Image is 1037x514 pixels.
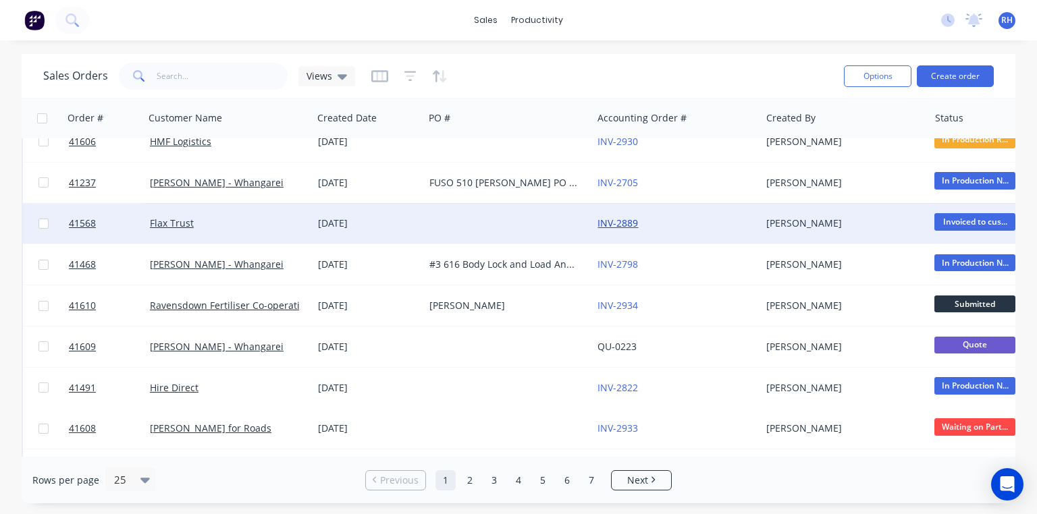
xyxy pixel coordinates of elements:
a: Flax Trust [150,217,194,229]
div: Created Date [317,111,377,125]
a: 41608 [69,408,150,449]
span: Rows per page [32,474,99,487]
div: Order # [68,111,103,125]
span: 41568 [69,217,96,230]
a: 41609 [69,326,150,367]
a: INV-2934 [597,299,638,312]
a: Page 1 is your current page [435,470,456,490]
a: Hire Direct [150,381,198,394]
div: sales [467,10,504,30]
h1: Sales Orders [43,69,108,82]
span: 41491 [69,381,96,395]
a: [PERSON_NAME] - Whangarei [150,258,284,270]
div: [PERSON_NAME] [429,299,579,312]
div: [PERSON_NAME] [766,422,916,435]
span: 41237 [69,176,96,190]
a: Page 2 [460,470,480,490]
div: Accounting Order # [597,111,687,125]
div: [DATE] [318,340,419,353]
div: #3 616 Body Lock and Load Anchorage - September [429,258,579,271]
span: RH [1001,14,1013,26]
span: Next [627,474,648,487]
a: INV-2798 [597,258,638,270]
span: 41608 [69,422,96,435]
a: INV-2822 [597,381,638,394]
span: In Production N... [934,172,1015,189]
span: 41610 [69,299,96,312]
a: Page 6 [557,470,577,490]
a: 41491 [69,368,150,408]
div: Open Intercom Messenger [991,468,1023,501]
a: QU-0223 [597,340,637,353]
img: Factory [24,10,45,30]
ul: Pagination [360,470,677,490]
span: Submitted [934,295,1015,312]
div: [PERSON_NAME] [766,135,916,148]
a: 41237 [69,163,150,203]
button: Options [844,65,911,87]
span: 41606 [69,135,96,148]
span: Previous [380,474,419,487]
span: 41468 [69,258,96,271]
a: 41570 [69,449,150,490]
a: [PERSON_NAME] for Roads [150,422,271,434]
div: [DATE] [318,299,419,312]
span: Views [307,69,332,83]
div: Customer Name [149,111,222,125]
a: Page 3 [484,470,504,490]
div: [PERSON_NAME] [766,176,916,190]
span: In Production N... [934,377,1015,394]
a: INV-2930 [597,135,638,148]
div: [DATE] [318,217,419,230]
a: 41568 [69,203,150,244]
div: [DATE] [318,135,419,148]
a: INV-2705 [597,176,638,189]
a: Page 4 [508,470,529,490]
div: [PERSON_NAME] [766,381,916,395]
span: In Production R... [934,132,1015,148]
a: 41468 [69,244,150,285]
a: [PERSON_NAME] - Whangarei [150,340,284,353]
div: [PERSON_NAME] [766,217,916,230]
div: Status [935,111,963,125]
span: Invoiced to cus... [934,213,1015,230]
span: Waiting on Part... [934,418,1015,435]
a: 41610 [69,285,150,326]
div: Created By [766,111,816,125]
div: [PERSON_NAME] [766,258,916,271]
div: productivity [504,10,570,30]
div: [PERSON_NAME] [766,299,916,312]
input: Search... [157,63,288,90]
a: HMF Logistics [150,135,211,148]
a: [PERSON_NAME] - Whangarei [150,176,284,189]
a: Page 7 [581,470,602,490]
a: Next page [612,474,671,487]
div: [DATE] [318,176,419,190]
span: In Production N... [934,254,1015,271]
div: FUSO 510 [PERSON_NAME] PO 825751 [429,176,579,190]
a: Page 5 [533,470,553,490]
a: Previous page [366,474,425,487]
button: Create order [917,65,994,87]
div: [PERSON_NAME] [766,340,916,353]
a: INV-2933 [597,422,638,434]
a: Ravensdown Fertiliser Co-operative [150,299,310,312]
a: INV-2889 [597,217,638,229]
div: [DATE] [318,258,419,271]
a: 41606 [69,121,150,162]
div: [DATE] [318,381,419,395]
div: PO # [429,111,450,125]
div: [DATE] [318,422,419,435]
span: 41609 [69,340,96,353]
span: Quote [934,337,1015,353]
